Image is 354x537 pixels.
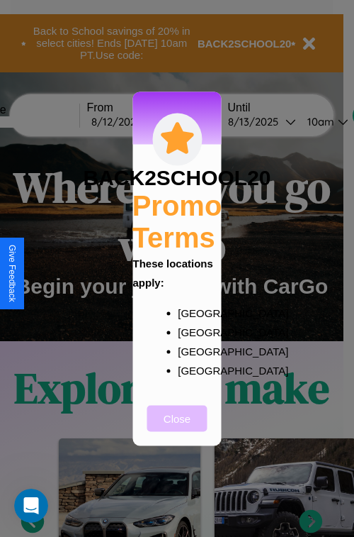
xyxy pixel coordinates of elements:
[178,341,205,360] p: [GEOGRAPHIC_DATA]
[133,257,213,288] b: These locations apply:
[147,405,207,431] button: Close
[83,165,270,189] h3: BACK2SCHOOL20
[132,189,222,253] h2: Promo Terms
[178,303,205,322] p: [GEOGRAPHIC_DATA]
[178,360,205,380] p: [GEOGRAPHIC_DATA]
[178,322,205,341] p: [GEOGRAPHIC_DATA]
[7,245,17,302] div: Give Feedback
[14,489,48,523] iframe: Intercom live chat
